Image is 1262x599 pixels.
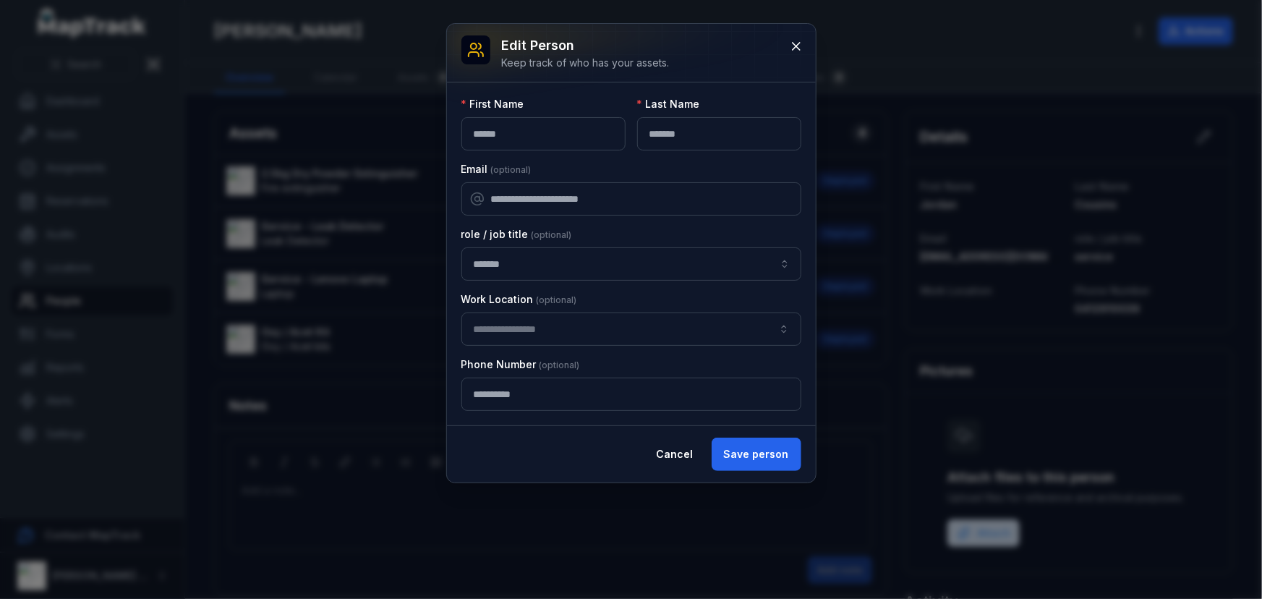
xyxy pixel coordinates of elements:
label: Last Name [637,97,700,111]
label: First Name [461,97,524,111]
div: Keep track of who has your assets. [502,56,670,70]
button: Cancel [644,438,706,471]
button: Save person [712,438,801,471]
label: Work Location [461,292,577,307]
input: person-edit:cf[9d0596ec-b45f-4a56-8562-a618bb02ca7a]-label [461,247,801,281]
label: Email [461,162,532,177]
label: role / job title [461,227,572,242]
h3: Edit person [502,35,670,56]
label: Phone Number [461,357,580,372]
